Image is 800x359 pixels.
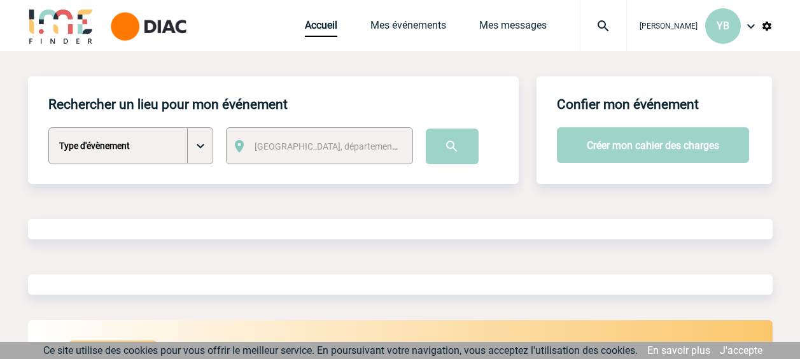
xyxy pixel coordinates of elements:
[426,129,479,164] input: Submit
[48,97,288,112] h4: Rechercher un lieu pour mon événement
[647,344,710,356] a: En savoir plus
[557,97,699,112] h4: Confier mon événement
[717,20,729,32] span: YB
[305,19,337,37] a: Accueil
[720,344,762,356] a: J'accepte
[640,22,698,31] span: [PERSON_NAME]
[255,141,432,151] span: [GEOGRAPHIC_DATA], département, région...
[43,344,638,356] span: Ce site utilise des cookies pour vous offrir le meilleur service. En poursuivant votre navigation...
[557,127,749,163] button: Créer mon cahier des charges
[370,19,446,37] a: Mes événements
[479,19,547,37] a: Mes messages
[28,8,94,44] img: IME-Finder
